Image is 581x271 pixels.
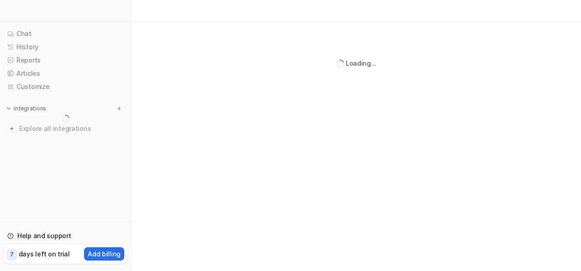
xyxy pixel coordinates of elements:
[19,121,124,136] span: Explore all integrations
[84,247,124,261] button: Add billing
[88,249,121,259] p: Add billing
[14,105,46,112] p: Integrations
[4,104,49,113] button: Integrations
[7,124,16,133] img: explore all integrations
[4,229,127,242] a: Help and support
[4,41,127,53] a: History
[4,80,127,93] a: Customize
[4,27,127,40] a: Chat
[10,250,14,259] p: 7
[4,122,127,135] a: Explore all integrations
[5,105,12,112] img: expand menu
[4,54,127,67] a: Reports
[19,249,70,259] p: days left on trial
[346,58,376,68] div: Loading...
[116,105,122,112] img: menu_add.svg
[4,67,127,80] a: Articles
